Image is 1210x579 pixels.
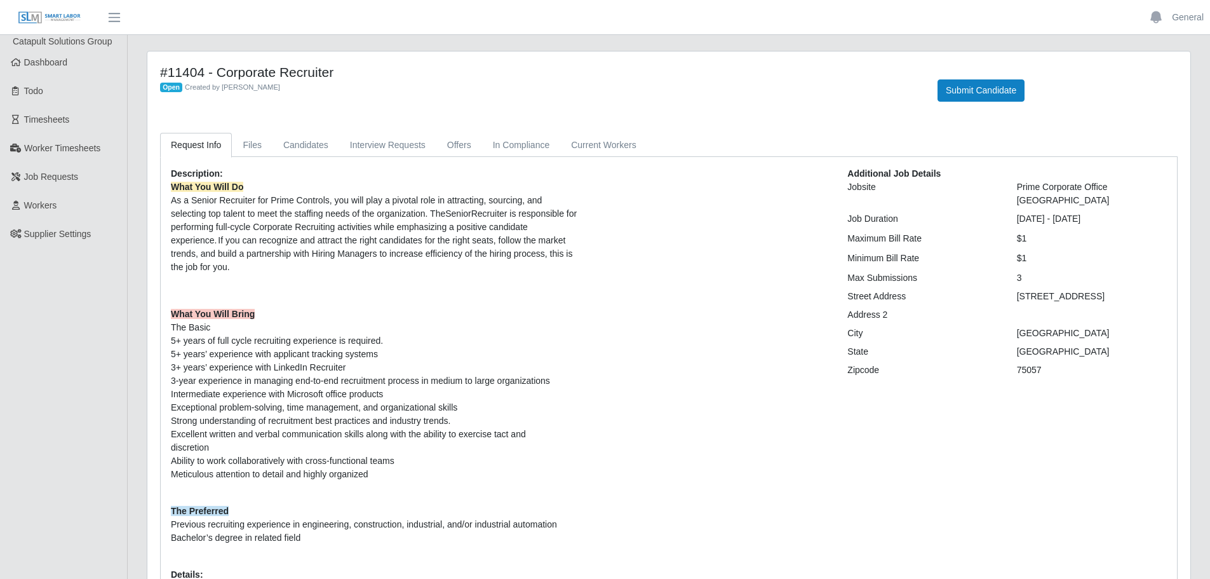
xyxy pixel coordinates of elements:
div: [GEOGRAPHIC_DATA] [1007,345,1176,358]
h4: #11404 - Corporate Recruiter [160,64,918,80]
div: $1 [1007,232,1176,245]
div: Prime Corporate Office [GEOGRAPHIC_DATA] [1007,181,1176,207]
div: $1 [1007,252,1176,265]
div: Zipcode [838,364,1007,377]
a: Request Info [160,133,232,158]
a: General [1172,11,1204,24]
a: Current Workers [560,133,647,158]
b: Description: [171,168,223,179]
div: Max Submissions [838,271,1007,285]
div: [DATE] - [DATE] [1007,212,1176,226]
div: Street Address [838,290,1007,303]
span: Workers [24,200,57,210]
button: Submit Candidate [938,79,1025,102]
div: State [838,345,1007,358]
strong: What You Will Bring [171,309,255,319]
div: [STREET_ADDRESS] [1007,290,1176,303]
span: Catapult Solutions Group [13,36,112,46]
a: In Compliance [482,133,561,158]
div: City [838,327,1007,340]
strong: What You Will Do [171,182,243,192]
a: Candidates [272,133,339,158]
div: Jobsite [838,181,1007,207]
div: Address 2 [838,308,1007,322]
span: Job Requests [24,172,79,182]
span: Supplier Settings [24,229,91,239]
div: Job Duration [838,212,1007,226]
p: Previous recruiting experience in engineering, construction, industrial, and/or industrial automa... [171,505,828,545]
span: Worker Timesheets [24,143,100,153]
p: The Basic 5+ years of full cycle recruiting experience is required. 5+ years’ experience with app... [171,308,828,494]
span: As a Senior Recruiter for Prime Controls, you will play a pivotal role in attracting, sourcing, a... [171,182,577,272]
div: Maximum Bill Rate [838,232,1007,245]
a: Files [232,133,272,158]
b: Additional Job Details [847,168,941,179]
div: 75057 [1007,364,1176,377]
span: Open [160,83,182,93]
strong: The Preferred [171,506,229,516]
a: Interview Requests [339,133,436,158]
span: Created by [PERSON_NAME] [185,83,280,91]
span: Timesheets [24,114,70,125]
span: Todo [24,86,43,96]
a: Offers [436,133,482,158]
div: 3 [1007,271,1176,285]
span: Dashboard [24,57,68,67]
div: Minimum Bill Rate [838,252,1007,265]
div: [GEOGRAPHIC_DATA] [1007,327,1176,340]
img: SLM Logo [18,11,81,25]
